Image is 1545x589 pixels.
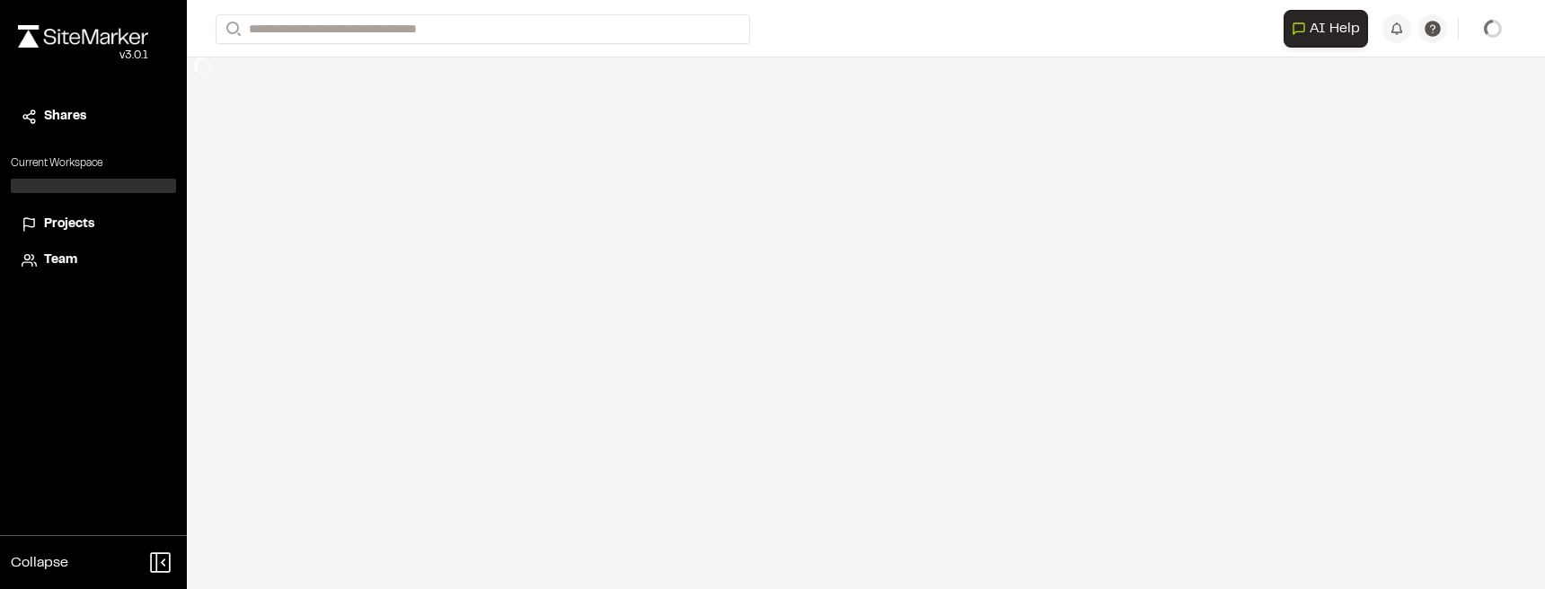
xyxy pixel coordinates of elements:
span: AI Help [1310,18,1360,40]
a: Projects [22,215,165,234]
span: Shares [44,107,86,127]
div: Open AI Assistant [1284,10,1375,48]
div: Oh geez...please don't... [18,48,148,64]
img: rebrand.png [18,25,148,48]
button: Search [216,14,248,44]
a: Shares [22,107,165,127]
span: Team [44,251,77,270]
span: Collapse [11,552,68,574]
p: Current Workspace [11,155,176,171]
span: Projects [44,215,94,234]
a: Team [22,251,165,270]
button: Open AI Assistant [1284,10,1368,48]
